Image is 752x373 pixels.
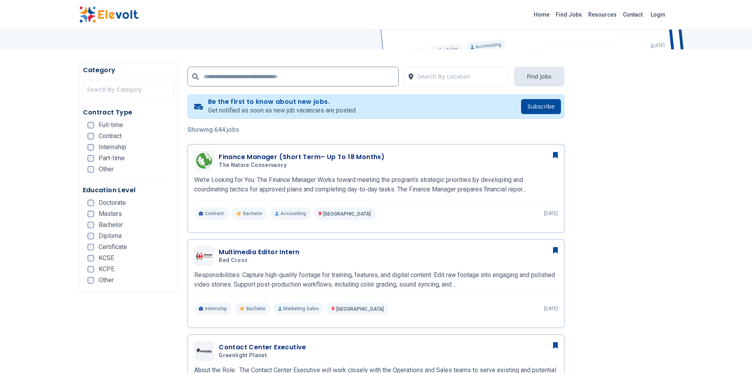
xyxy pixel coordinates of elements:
[219,352,267,359] span: Greenlight Planet
[99,144,126,150] span: Internship
[88,155,94,161] input: Part-time
[88,144,94,150] input: Internship
[88,233,94,239] input: Diploma
[246,306,266,312] span: Bachelor
[219,343,306,352] h3: Contact Center Executive
[83,108,175,117] h5: Contract Type
[274,302,324,315] p: Marketing Sales
[646,7,670,22] a: Login
[79,6,139,23] img: Elevolt
[83,66,175,75] h5: Category
[99,255,114,261] span: KCSE
[99,222,123,228] span: Bachelor
[194,175,558,194] p: We’re Looking for You: The Finance Manager Works toward meeting the program's strategic prioritie...
[553,8,585,21] a: Find Jobs
[219,247,300,257] h3: Multimedia Editor Intern
[99,155,125,161] span: Part-time
[574,94,673,330] iframe: Advertisement
[620,8,646,21] a: Contact
[88,133,94,139] input: Contract
[99,122,123,128] span: Full-time
[194,207,229,220] p: Contract
[99,277,114,283] span: Other
[88,200,94,206] input: Doctorate
[585,8,620,21] a: Resources
[99,211,122,217] span: Masters
[196,348,212,353] img: Greenlight Planet
[219,257,248,264] span: Red cross
[531,8,553,21] a: Home
[194,302,232,315] p: Internship
[194,246,558,315] a: Red crossMultimedia Editor InternRed crossResponsibilities: Capture high-quality footage for trai...
[99,244,127,250] span: Certificate
[544,306,558,312] p: [DATE]
[208,98,357,106] h4: Be the first to know about new jobs.
[88,166,94,172] input: Other
[521,99,561,114] button: Subscribe
[219,162,287,169] span: The Nature Conservancy
[99,266,114,272] span: KCPE
[88,122,94,128] input: Full-time
[196,153,212,169] img: The Nature Conservancy
[208,106,357,115] p: Get notified as soon as new job vacancies are posted.
[544,210,558,217] p: [DATE]
[323,211,371,217] span: [GEOGRAPHIC_DATA]
[88,244,94,250] input: Certificate
[88,277,94,283] input: Other
[88,255,94,261] input: KCSE
[270,207,311,220] p: Accounting
[188,125,564,135] p: Showing 644 jobs
[88,211,94,217] input: Masters
[713,335,752,373] iframe: Chat Widget
[99,200,126,206] span: Doctorate
[514,67,564,86] button: Find Jobs
[243,210,263,217] span: Bachelor
[83,186,175,195] h5: Education Level
[88,222,94,228] input: Bachelor
[99,133,122,139] span: Contract
[99,166,114,172] span: Other
[219,152,384,162] h3: Finance Manager (Short Term– Up To 18 Months)
[99,233,122,239] span: Diploma
[336,306,384,312] span: [GEOGRAPHIC_DATA]
[194,270,558,289] p: Responsibilities: Capture high-quality footage for training, features, and digital content. Edit ...
[88,266,94,272] input: KCPE
[196,251,212,260] img: Red cross
[194,151,558,220] a: The Nature ConservancyFinance Manager (Short Term– Up To 18 Months)The Nature ConservancyWe’re Lo...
